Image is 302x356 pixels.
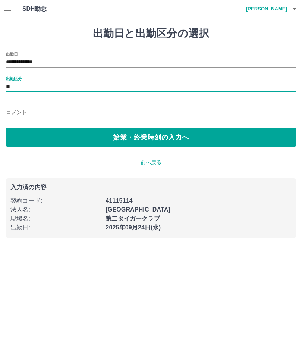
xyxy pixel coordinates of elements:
[6,76,22,81] label: 出勤区分
[10,184,292,190] p: 入力済の内容
[6,51,18,57] label: 出勤日
[10,196,101,205] p: 契約コード :
[6,27,296,40] h1: 出勤日と出勤区分の選択
[106,197,132,204] b: 41115114
[6,159,296,166] p: 前へ戻る
[106,215,160,222] b: 第二タイガークラブ
[106,224,161,231] b: 2025年09月24日(水)
[106,206,170,213] b: [GEOGRAPHIC_DATA]
[10,214,101,223] p: 現場名 :
[10,223,101,232] p: 出勤日 :
[10,205,101,214] p: 法人名 :
[6,128,296,147] button: 始業・終業時刻の入力へ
